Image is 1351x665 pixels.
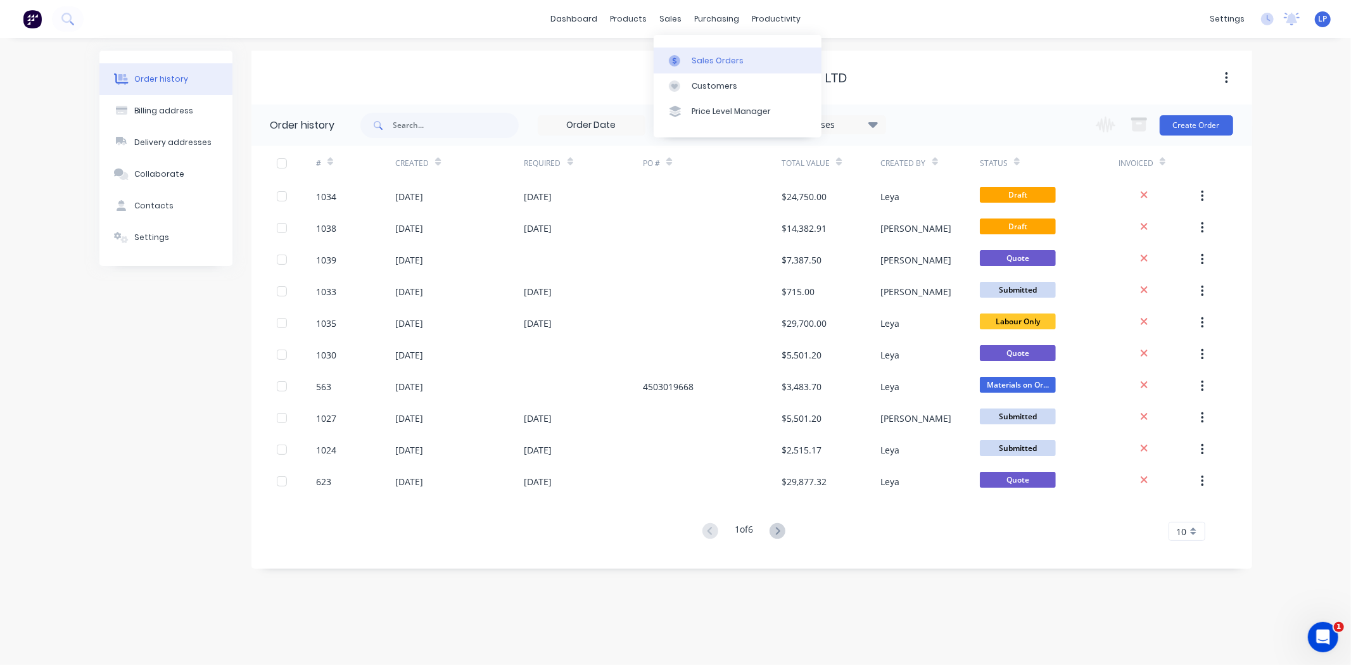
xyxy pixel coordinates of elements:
div: Created [395,158,429,169]
span: Materials on Or... [980,377,1056,393]
div: 1024 [316,443,336,457]
div: 1035 [316,317,336,330]
div: Created [395,146,524,180]
a: Customers [654,73,821,99]
button: Settings [99,222,232,253]
img: Factory [23,9,42,28]
div: [DATE] [524,285,552,298]
div: sales [653,9,688,28]
div: [DATE] [395,412,423,425]
div: [DATE] [395,317,423,330]
div: [PERSON_NAME] [881,222,952,235]
div: [DATE] [395,475,423,488]
a: Price Level Manager [654,99,821,124]
div: Price Level Manager [692,106,771,117]
div: Customers [692,80,737,92]
button: Contacts [99,190,232,222]
button: Delivery addresses [99,127,232,158]
div: Status [980,146,1119,180]
div: settings [1203,9,1251,28]
input: Order Date [538,116,645,135]
div: Leya [881,190,900,203]
button: Billing address [99,95,232,127]
div: Status [980,158,1008,169]
div: Required [524,158,561,169]
div: $5,501.20 [782,412,821,425]
div: Created By [881,146,980,180]
a: Sales Orders [654,47,821,73]
div: [PERSON_NAME] [881,285,952,298]
span: Submitted [980,282,1056,298]
div: Invoiced [1119,158,1153,169]
div: Invoiced [1119,146,1198,180]
span: Quote [980,345,1056,361]
div: $14,382.91 [782,222,827,235]
div: $7,387.50 [782,253,821,267]
div: Sales Orders [692,55,744,66]
div: [PERSON_NAME] [881,253,952,267]
button: Collaborate [99,158,232,190]
div: Delivery addresses [134,137,212,148]
div: products [604,9,653,28]
div: $3,483.70 [782,380,821,393]
div: $24,750.00 [782,190,827,203]
div: [DATE] [524,190,552,203]
div: 1030 [316,348,336,362]
div: [DATE] [524,222,552,235]
div: 623 [316,475,331,488]
span: Labour Only [980,313,1056,329]
div: Created By [881,158,926,169]
div: # [316,158,321,169]
button: Create Order [1160,115,1233,136]
div: [DATE] [395,380,423,393]
div: [DATE] [395,285,423,298]
div: Billing address [134,105,193,117]
div: 1039 [316,253,336,267]
span: Quote [980,472,1056,488]
div: Settings [134,232,169,243]
div: Order history [270,118,335,133]
div: Total Value [782,146,880,180]
div: 22 Statuses [779,118,885,132]
span: 10 [1177,525,1187,538]
div: 1033 [316,285,336,298]
div: [DATE] [524,317,552,330]
button: Order history [99,63,232,95]
div: Leya [881,317,900,330]
span: Draft [980,218,1056,234]
div: productivity [745,9,807,28]
span: Quote [980,250,1056,266]
div: Leya [881,380,900,393]
div: Contacts [134,200,174,212]
div: [DATE] [395,443,423,457]
div: Leya [881,348,900,362]
div: Collaborate [134,168,184,180]
div: $715.00 [782,285,815,298]
div: $5,501.20 [782,348,821,362]
div: [DATE] [524,443,552,457]
div: [DATE] [524,412,552,425]
span: Draft [980,187,1056,203]
div: $29,877.32 [782,475,827,488]
span: Submitted [980,440,1056,456]
div: [DATE] [395,348,423,362]
div: PO # [643,158,660,169]
div: $2,515.17 [782,443,821,457]
span: LP [1319,13,1328,25]
span: 1 [1334,622,1344,632]
a: dashboard [544,9,604,28]
div: Leya [881,475,900,488]
div: Leya [881,443,900,457]
div: 563 [316,380,331,393]
div: 1 of 6 [735,522,753,541]
iframe: Intercom live chat [1308,622,1338,652]
div: # [316,146,395,180]
input: Search... [393,113,519,138]
div: Order history [134,73,188,85]
span: Submitted [980,408,1056,424]
div: purchasing [688,9,745,28]
div: 1038 [316,222,336,235]
div: [DATE] [395,190,423,203]
div: Total Value [782,158,830,169]
div: 4503019668 [643,380,694,393]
